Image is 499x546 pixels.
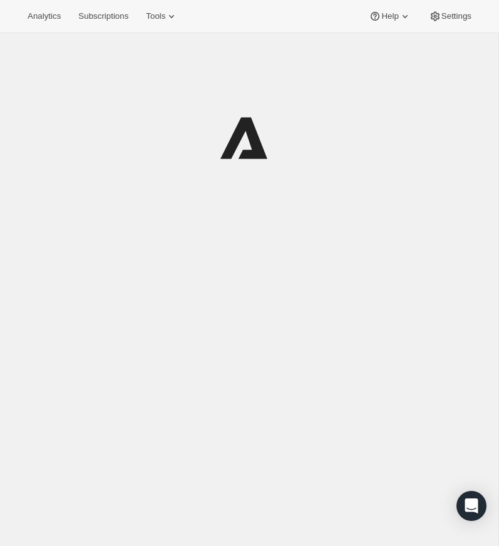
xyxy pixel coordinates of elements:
span: Subscriptions [78,11,128,21]
button: Tools [138,8,185,25]
div: Open Intercom Messenger [456,491,486,521]
button: Analytics [20,8,68,25]
span: Help [381,11,398,21]
span: Tools [146,11,165,21]
button: Help [361,8,418,25]
span: Analytics [28,11,61,21]
button: Settings [421,8,479,25]
span: Settings [441,11,471,21]
button: Subscriptions [71,8,136,25]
